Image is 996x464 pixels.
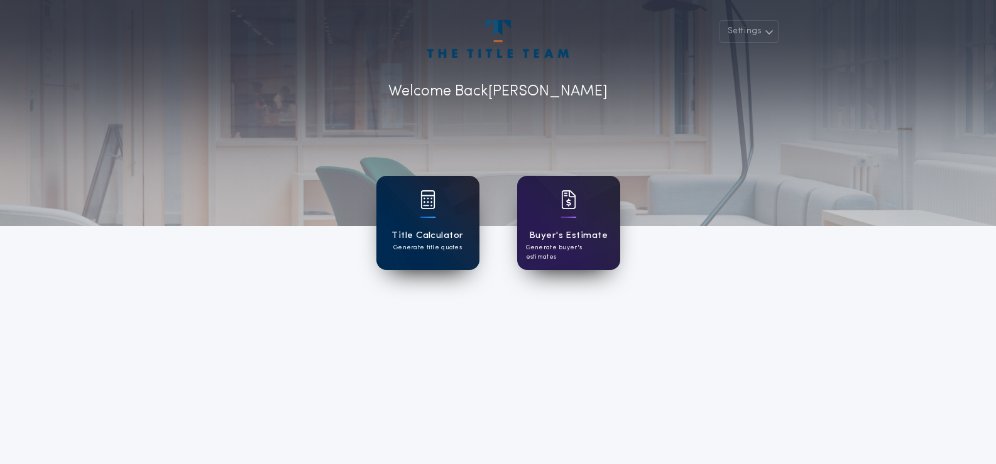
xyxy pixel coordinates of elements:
[561,190,576,209] img: card icon
[720,20,779,43] button: Settings
[391,229,463,243] h1: Title Calculator
[420,190,435,209] img: card icon
[529,229,608,243] h1: Buyer's Estimate
[376,176,479,270] a: card iconTitle CalculatorGenerate title quotes
[427,20,568,58] img: account-logo
[526,243,611,262] p: Generate buyer's estimates
[393,243,462,252] p: Generate title quotes
[388,80,608,103] p: Welcome Back [PERSON_NAME]
[517,176,620,270] a: card iconBuyer's EstimateGenerate buyer's estimates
